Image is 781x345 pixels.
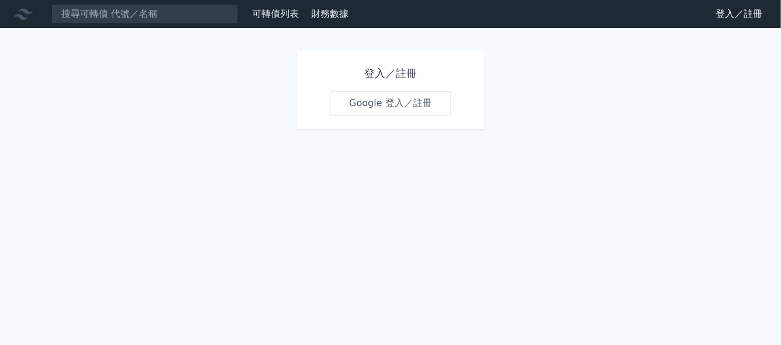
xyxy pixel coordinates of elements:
[330,91,451,115] a: Google 登入／註冊
[311,8,348,19] a: 財務數據
[706,5,772,23] a: 登入／註冊
[252,8,299,19] a: 可轉債列表
[330,65,451,82] h1: 登入／註冊
[51,4,238,24] input: 搜尋可轉債 代號／名稱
